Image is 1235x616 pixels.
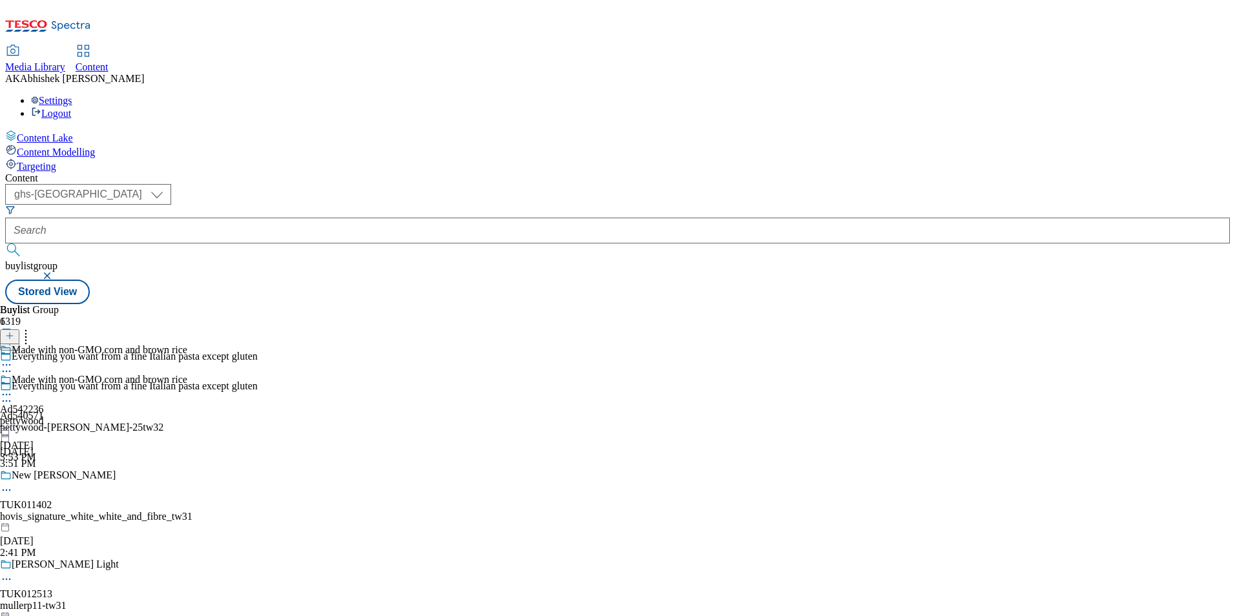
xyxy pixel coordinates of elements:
[5,130,1230,144] a: Content Lake
[12,374,187,385] div: Made with non-GMO corn and brown rice
[31,108,71,119] a: Logout
[5,61,65,72] span: Media Library
[17,161,56,172] span: Targeting
[5,144,1230,158] a: Content Modelling
[76,46,109,73] a: Content
[5,73,20,84] span: AK
[5,280,90,304] button: Stored View
[5,46,65,73] a: Media Library
[12,469,116,481] div: New [PERSON_NAME]
[31,95,72,106] a: Settings
[5,260,57,271] span: buylistgroup
[12,351,258,362] div: Everything you want from a fine Italian pasta except gluten
[17,147,95,158] span: Content Modelling
[5,205,16,215] svg: Search Filters
[5,158,1230,172] a: Targeting
[5,218,1230,243] input: Search
[12,559,119,570] div: [PERSON_NAME] Light
[12,344,187,356] div: Made with non-GMO corn and brown rice
[12,380,258,392] div: Everything you want from a fine Italian pasta except gluten
[20,73,144,84] span: Abhishek [PERSON_NAME]
[5,172,1230,184] div: Content
[17,132,73,143] span: Content Lake
[76,61,109,72] span: Content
